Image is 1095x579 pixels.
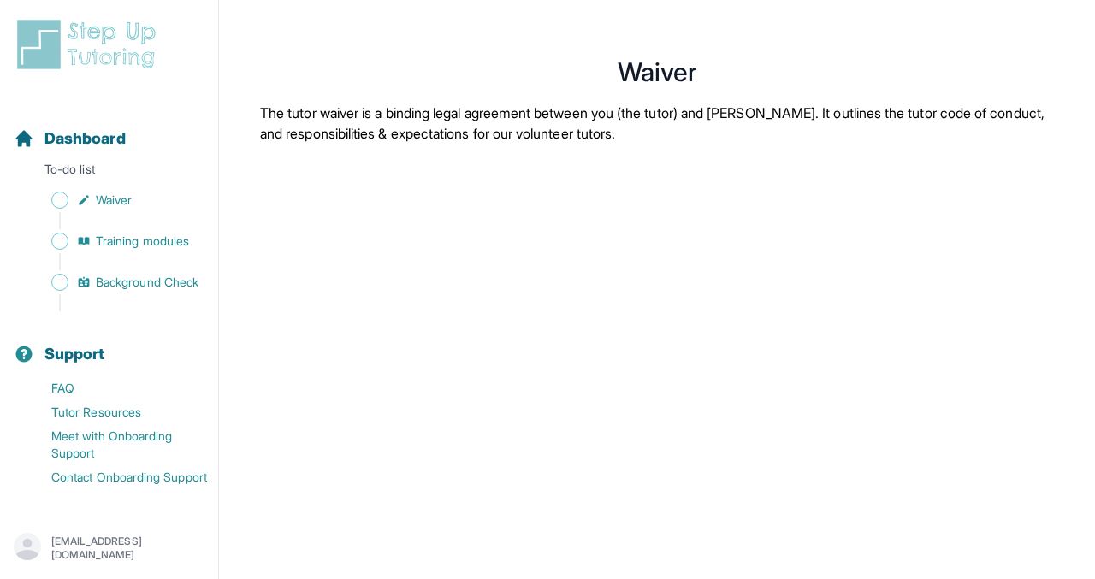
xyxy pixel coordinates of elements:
[14,229,218,253] a: Training modules
[44,127,126,151] span: Dashboard
[14,127,126,151] a: Dashboard
[51,535,204,562] p: [EMAIL_ADDRESS][DOMAIN_NAME]
[96,192,132,209] span: Waiver
[14,424,218,465] a: Meet with Onboarding Support
[7,315,211,373] button: Support
[96,233,189,250] span: Training modules
[7,161,211,185] p: To-do list
[14,17,166,72] img: logo
[14,188,218,212] a: Waiver
[14,465,218,489] a: Contact Onboarding Support
[260,103,1054,144] p: The tutor waiver is a binding legal agreement between you (the tutor) and [PERSON_NAME]. It outli...
[14,400,218,424] a: Tutor Resources
[7,99,211,157] button: Dashboard
[14,533,204,564] button: [EMAIL_ADDRESS][DOMAIN_NAME]
[260,62,1054,82] h1: Waiver
[14,376,218,400] a: FAQ
[96,274,198,291] span: Background Check
[14,270,218,294] a: Background Check
[44,342,105,366] span: Support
